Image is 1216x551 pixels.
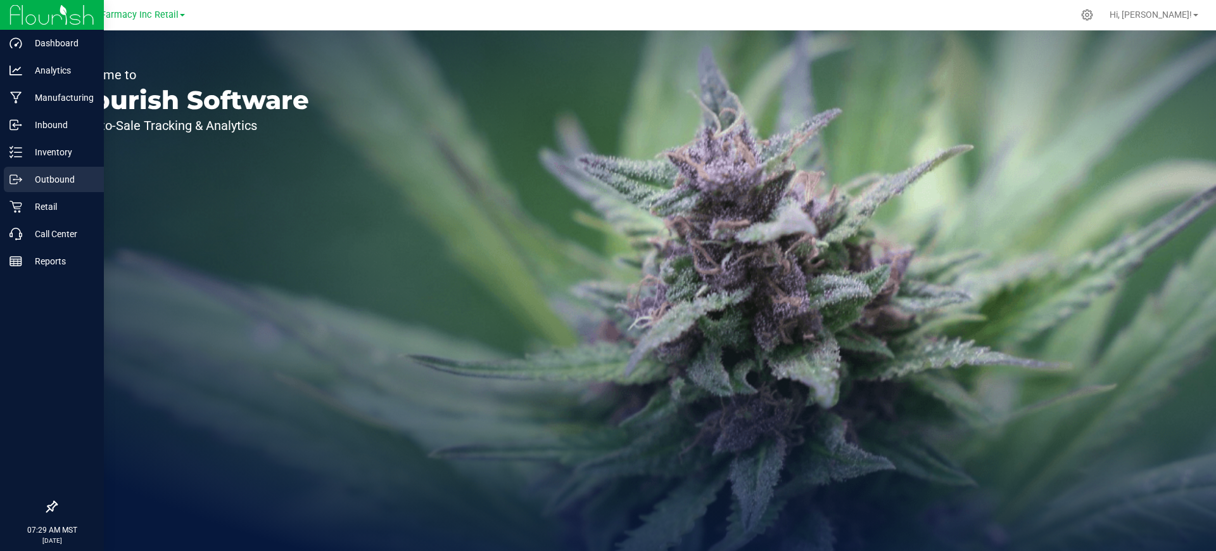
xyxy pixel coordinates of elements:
p: Retail [22,199,98,214]
p: Outbound [22,172,98,187]
p: Call Center [22,226,98,242]
p: Inventory [22,145,98,160]
inline-svg: Inbound [9,119,22,131]
p: Welcome to [68,68,309,81]
inline-svg: Dashboard [9,37,22,49]
inline-svg: Reports [9,255,22,268]
inline-svg: Analytics [9,64,22,77]
div: Manage settings [1079,9,1095,21]
inline-svg: Manufacturing [9,91,22,104]
p: Inbound [22,117,98,133]
p: Manufacturing [22,90,98,105]
inline-svg: Outbound [9,173,22,186]
inline-svg: Call Center [9,228,22,240]
inline-svg: Inventory [9,146,22,159]
p: Analytics [22,63,98,78]
span: Globe Farmacy Inc Retail [74,10,179,20]
p: Reports [22,254,98,269]
p: Flourish Software [68,88,309,113]
p: Dashboard [22,36,98,51]
p: Seed-to-Sale Tracking & Analytics [68,119,309,132]
p: [DATE] [6,536,98,545]
p: 07:29 AM MST [6,524,98,536]
inline-svg: Retail [9,200,22,213]
span: Hi, [PERSON_NAME]! [1110,10,1192,20]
